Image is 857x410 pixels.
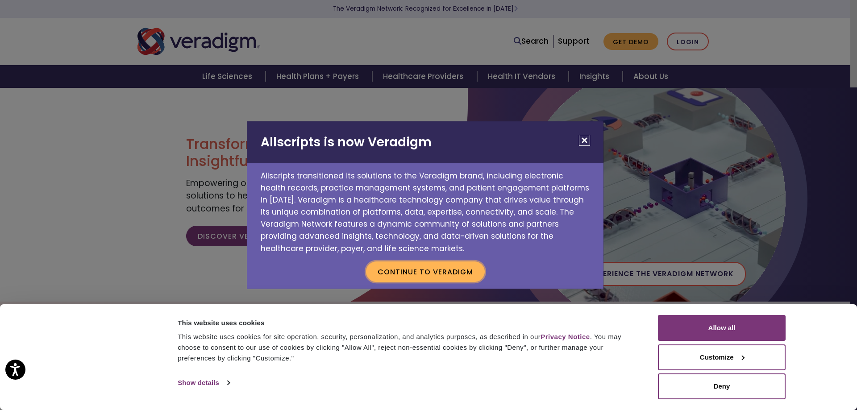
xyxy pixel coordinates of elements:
div: This website uses cookies [178,318,638,328]
a: Show details [178,376,229,389]
button: Deny [658,373,786,399]
h2: Allscripts is now Veradigm [247,121,603,163]
button: Close [579,135,590,146]
p: Allscripts transitioned its solutions to the Veradigm brand, including electronic health records,... [247,163,603,255]
button: Continue to Veradigm [366,261,485,282]
div: This website uses cookies for site operation, security, personalization, and analytics purposes, ... [178,331,638,364]
a: Privacy Notice [541,333,590,340]
button: Allow all [658,315,786,341]
button: Customize [658,344,786,370]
